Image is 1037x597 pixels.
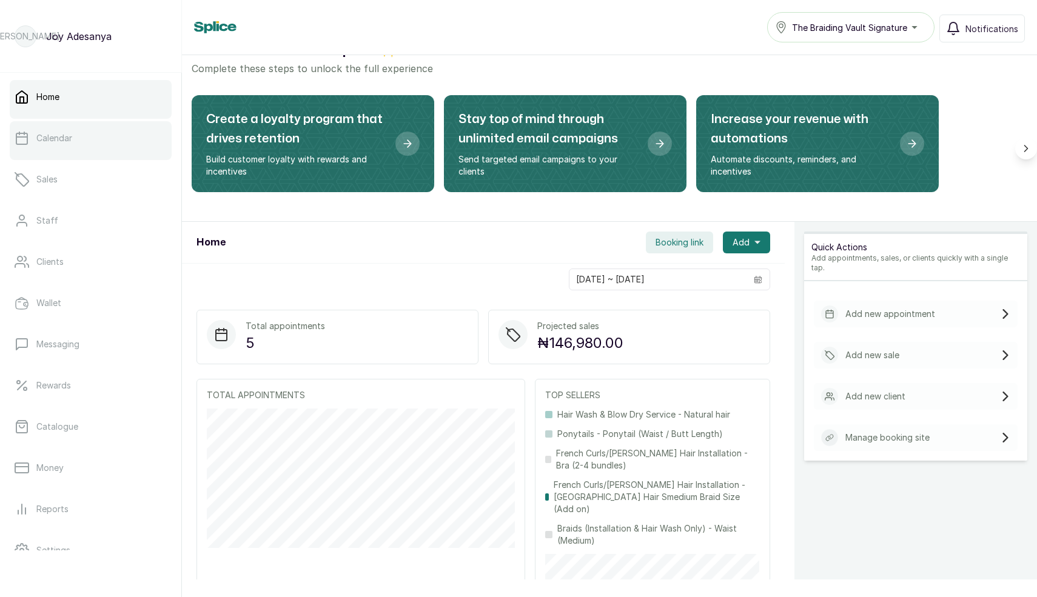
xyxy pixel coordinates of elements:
p: Clients [36,256,64,268]
p: Wallet [36,297,61,309]
span: Add [733,236,750,248]
p: Calendar [36,132,72,144]
a: Money [10,451,172,485]
button: The Braiding Vault Signature [767,12,935,42]
div: Stay top of mind through unlimited email campaigns [444,95,686,192]
p: Catalogue [36,421,78,433]
p: Settings [36,544,70,556]
p: 5 [246,332,325,354]
span: Booking link [656,236,703,248]
p: French Curls/[PERSON_NAME] Hair Installation - [GEOGRAPHIC_DATA] Hair Smedium Braid Size (Add on) [554,479,760,515]
p: Sales [36,173,58,185]
span: Notifications [965,22,1018,35]
p: Total appointments [246,320,325,332]
a: Settings [10,533,172,567]
svg: calendar [754,275,762,284]
a: Wallet [10,286,172,320]
button: Booking link [646,232,713,253]
p: Rewards [36,379,71,392]
h2: Increase your revenue with automations [711,110,890,148]
p: Joy Adesanya [46,29,112,44]
p: Projected sales [537,320,623,332]
p: Braids (Installation & Hair Wash Only) - Waist (Medium) [557,522,760,547]
p: Ponytails - Ponytail (Waist / Butt Length) [557,428,723,440]
h1: Home [196,235,226,250]
p: TOTAL APPOINTMENTS [207,389,515,401]
div: Create a loyalty program that drives retention [192,95,434,192]
a: Reports [10,492,172,526]
a: Staff [10,204,172,238]
a: Home [10,80,172,114]
a: Messaging [10,327,172,361]
p: Hair Wash & Blow Dry Service - Natural hair [557,409,730,421]
span: The Braiding Vault Signature [792,21,907,34]
a: Rewards [10,369,172,402]
button: Notifications [939,15,1025,42]
p: TOP SELLERS [545,389,760,401]
p: Add new sale [845,349,899,361]
p: Home [36,91,59,103]
p: French Curls/[PERSON_NAME] Hair Installation - Bra (2-4 bundles) [556,447,760,472]
p: Messaging [36,338,79,350]
input: Select date [569,269,747,290]
h2: Stay top of mind through unlimited email campaigns [458,110,638,148]
button: Scroll right [1015,138,1037,159]
p: Add new appointment [845,308,935,320]
p: Build customer loyalty with rewards and incentives [206,153,386,178]
a: Calendar [10,121,172,155]
div: Increase your revenue with automations [696,95,939,192]
p: Complete these steps to unlock the full experience [192,61,1027,76]
p: Quick Actions [811,241,1020,253]
p: Add new client [845,390,905,402]
p: Automate discounts, reminders, and incentives [711,153,890,178]
a: Sales [10,162,172,196]
p: Manage booking site [845,432,930,444]
h2: Create a loyalty program that drives retention [206,110,386,148]
p: Add appointments, sales, or clients quickly with a single tap. [811,253,1020,273]
p: Money [36,462,64,474]
a: Catalogue [10,410,172,444]
p: Send targeted email campaigns to your clients [458,153,638,178]
p: ₦146,980.00 [537,332,623,354]
p: Reports [36,503,69,515]
p: Staff [36,215,58,227]
a: Clients [10,245,172,279]
button: Add [723,232,770,253]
